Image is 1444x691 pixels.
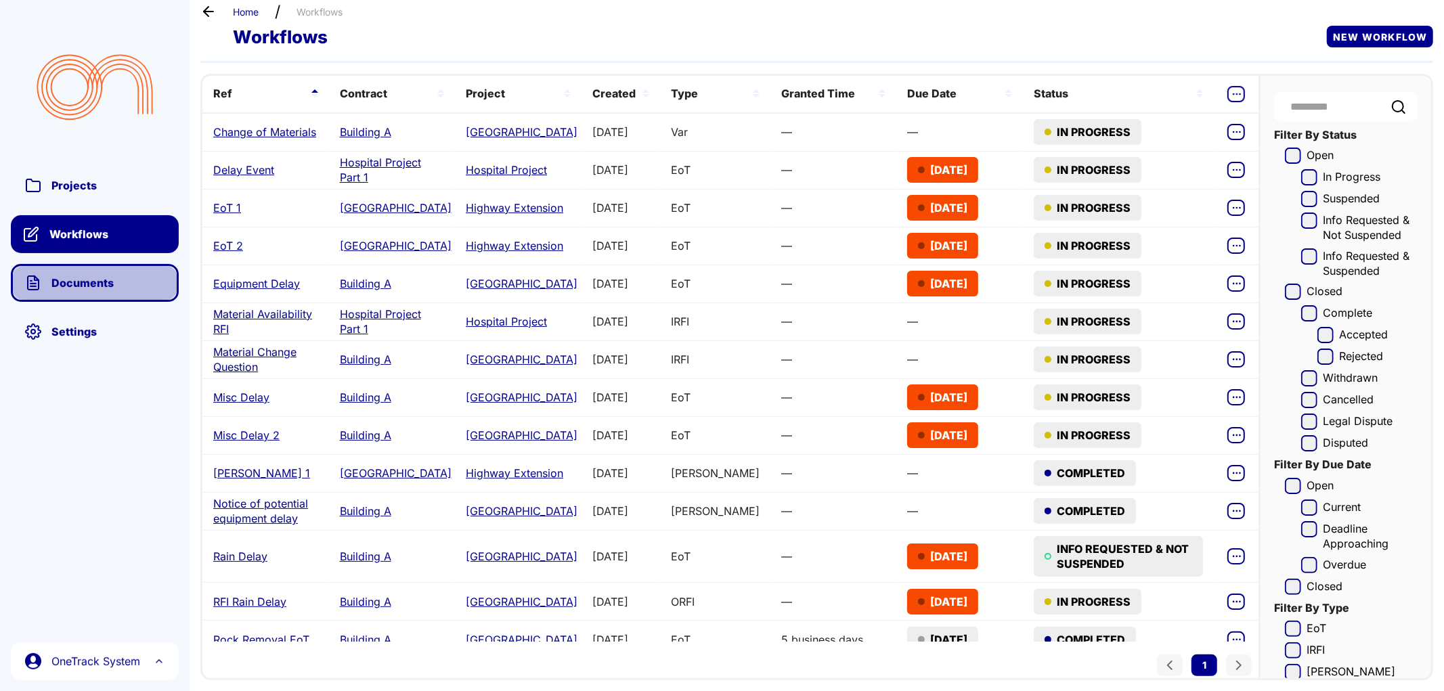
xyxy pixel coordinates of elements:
[466,162,547,177] a: Hospital Project
[213,162,274,177] a: Delay Event
[1327,26,1433,47] a: New Workflow
[592,428,628,443] div: [DATE]
[660,455,770,493] td: [PERSON_NAME]
[213,390,269,405] a: Misc Delay
[781,86,855,101] span: Granted Time
[213,276,300,291] a: Equipment Delay
[1307,579,1346,594] label: Closed
[660,152,770,190] td: EoT
[51,276,165,290] span: Documents
[660,621,770,659] td: EoT
[592,125,628,139] div: [DATE]
[1057,162,1131,177] div: IN PROGRESS
[1057,238,1131,253] div: IN PROGRESS
[213,496,318,527] a: Notice of potential equipment delay
[660,583,770,621] td: ORFI
[671,86,698,101] span: Type
[1307,621,1330,636] label: EoT
[1191,654,1217,676] button: Current Page, Page 1
[592,86,636,101] span: Created
[907,233,978,259] div: [DATE]
[660,531,770,583] td: EoT
[1057,276,1131,291] div: IN PROGRESS
[466,504,577,518] a: [GEOGRAPHIC_DATA]
[466,314,547,329] a: Hospital Project
[213,200,241,215] a: EoT 1
[907,314,918,329] span: —
[1323,305,1376,320] label: Complete
[1323,248,1418,279] label: Info Requested & Suspended
[592,352,628,367] div: [DATE]
[233,5,259,19] div: Home
[781,549,792,564] span: —
[1339,327,1391,342] label: Accepted
[233,26,328,47] span: Workflows
[1057,504,1125,518] div: COMPLETED
[1307,284,1346,298] label: Closed
[1323,435,1372,450] label: Disputed
[592,162,628,177] div: [DATE]
[1307,664,1399,679] label: [PERSON_NAME]
[781,594,792,609] span: —
[340,428,391,443] a: Building A
[1057,125,1131,139] div: IN PROGRESS
[1307,148,1337,162] label: Open
[592,276,628,291] div: [DATE]
[340,200,452,215] a: [GEOGRAPHIC_DATA]
[340,307,445,337] a: Hospital Project Part 1
[340,276,391,291] a: Building A
[466,594,577,609] a: [GEOGRAPHIC_DATA]
[907,125,918,139] span: —
[660,114,770,152] td: Var
[1323,370,1381,385] label: Withdrawn
[1057,466,1125,481] div: COMPLETED
[1057,352,1131,367] div: IN PROGRESS
[1057,200,1131,215] div: IN PROGRESS
[51,654,144,669] span: OneTrack System
[1034,86,1068,101] span: Status
[781,352,792,367] span: —
[1057,428,1131,443] div: IN PROGRESS
[1323,521,1418,552] label: Deadline Approaching
[1274,127,1418,142] div: Filter By Status
[466,238,563,253] a: Highway Extension
[781,466,792,481] span: —
[907,384,978,410] div: [DATE]
[592,466,628,481] div: [DATE]
[592,390,628,405] div: [DATE]
[213,594,286,609] a: RFI Rain Delay
[1057,541,1192,572] div: INFO REQUESTED & NOT SUSPENDED
[1339,349,1386,363] label: Rejected
[340,466,452,481] a: [GEOGRAPHIC_DATA]
[213,632,309,647] a: Rock Removal EoT
[466,632,577,647] a: [GEOGRAPHIC_DATA]
[340,238,452,253] a: [GEOGRAPHIC_DATA]
[213,86,232,101] span: Ref
[592,314,628,329] div: [DATE]
[907,504,918,518] span: —
[592,632,628,647] div: [DATE]
[781,314,792,329] span: —
[1328,31,1433,43] span: New Workflow
[466,86,505,101] span: Project
[466,276,577,291] a: [GEOGRAPHIC_DATA]
[1323,499,1364,514] label: Current
[660,190,770,227] td: EoT
[1323,557,1370,572] label: Overdue
[340,155,445,185] a: Hospital Project Part 1
[340,390,391,405] a: Building A
[1323,169,1384,184] label: In Progress
[340,352,391,367] a: Building A
[907,157,978,183] div: [DATE]
[660,379,770,417] td: EoT
[781,238,792,253] span: —
[213,344,318,375] a: Material Change Question
[213,466,310,481] a: [PERSON_NAME] 1
[907,86,957,101] span: Due Date
[660,227,770,265] td: EoT
[592,504,628,518] div: [DATE]
[466,125,577,139] a: [GEOGRAPHIC_DATA]
[466,549,577,564] a: [GEOGRAPHIC_DATA]
[340,594,391,609] a: Building A
[466,390,577,405] a: [GEOGRAPHIC_DATA]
